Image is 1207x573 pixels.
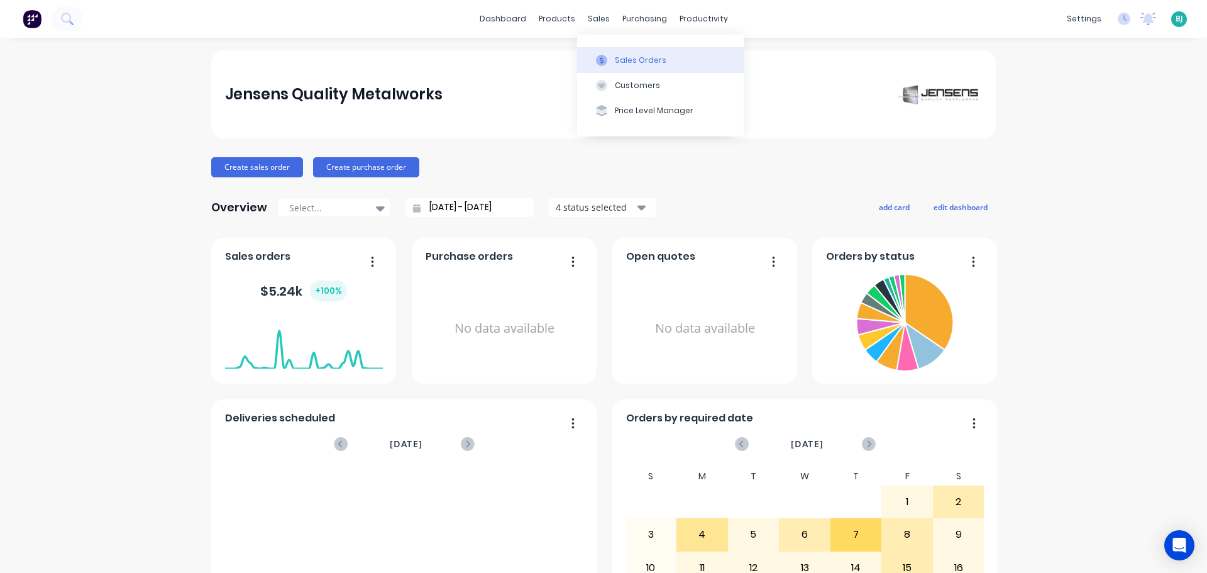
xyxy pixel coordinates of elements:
a: dashboard [473,9,532,28]
div: W [779,467,830,486]
span: Sales orders [225,249,290,264]
span: Deliveries scheduled [225,411,335,426]
div: T [728,467,780,486]
div: Price Level Manager [615,105,693,116]
div: 1 [882,486,932,518]
span: [DATE] [791,437,824,451]
button: Create purchase order [313,157,419,177]
button: Price Level Manager [577,98,744,123]
span: BJ [1176,13,1183,25]
div: 3 [626,519,676,550]
button: Sales Orders [577,47,744,72]
div: Open Intercom Messenger [1164,530,1194,560]
div: No data available [426,269,583,388]
div: Customers [615,80,660,91]
div: 7 [831,519,881,550]
div: purchasing [616,9,673,28]
div: No data available [626,269,784,388]
div: $ 5.24k [260,281,347,301]
span: Orders by status [826,249,915,264]
div: 6 [780,519,830,550]
span: Orders by required date [626,411,753,426]
div: products [532,9,581,28]
div: 5 [729,519,779,550]
div: 9 [934,519,984,550]
div: S [626,467,677,486]
div: S [933,467,984,486]
div: Overview [211,195,267,220]
button: 4 status selected [549,198,656,217]
button: add card [871,199,918,215]
button: edit dashboard [925,199,996,215]
span: [DATE] [390,437,422,451]
span: Open quotes [626,249,695,264]
img: Factory [23,9,41,28]
button: Create sales order [211,157,303,177]
div: + 100 % [310,281,347,301]
div: 4 status selected [556,201,635,214]
div: 2 [934,486,984,518]
div: F [881,467,933,486]
div: productivity [673,9,734,28]
span: Purchase orders [426,249,513,264]
button: Customers [577,73,744,98]
div: sales [581,9,616,28]
img: Jensens Quality Metalworks [894,81,982,108]
div: M [676,467,728,486]
div: Sales Orders [615,55,666,66]
div: T [830,467,882,486]
div: Jensens Quality Metalworks [225,82,443,107]
div: 4 [677,519,727,550]
div: settings [1061,9,1108,28]
div: 8 [882,519,932,550]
